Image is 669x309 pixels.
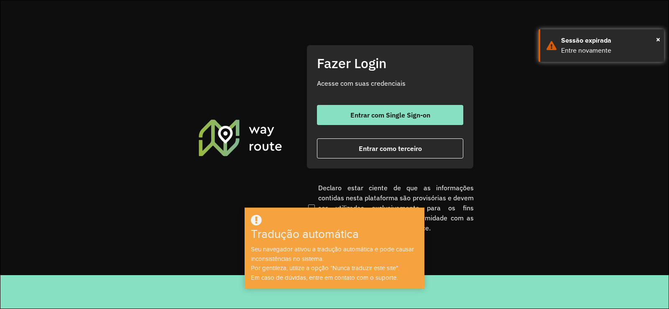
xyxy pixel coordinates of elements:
[251,274,398,281] font: Em caso de dúvidas, entre em contato com o suporte.
[251,265,399,271] font: Por gentileza, utilize a opção "Nunca traduzir este site".
[350,111,430,119] font: Entrar com Single Sign-on
[561,47,611,54] font: Entre novamente
[318,184,474,232] font: Declaro estar ciente de que as informações contidas nesta plataforma são provisórias e devem ser ...
[561,37,611,44] font: Sessão expirada
[317,54,387,72] font: Fazer Login
[251,228,359,241] font: Tradução automática
[561,36,658,46] div: Sessão expirada
[317,79,406,87] font: Acesse com suas credenciais
[317,105,463,125] button: botão
[656,33,660,46] button: Fechar
[317,138,463,158] button: botão
[359,144,422,153] font: Entrar como terceiro
[197,118,283,157] img: Roteirizador AmbevTech
[251,246,414,262] font: Seu navegador ativou a tradução automática e pode causar inconsistências no sistema.
[656,35,660,44] font: ×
